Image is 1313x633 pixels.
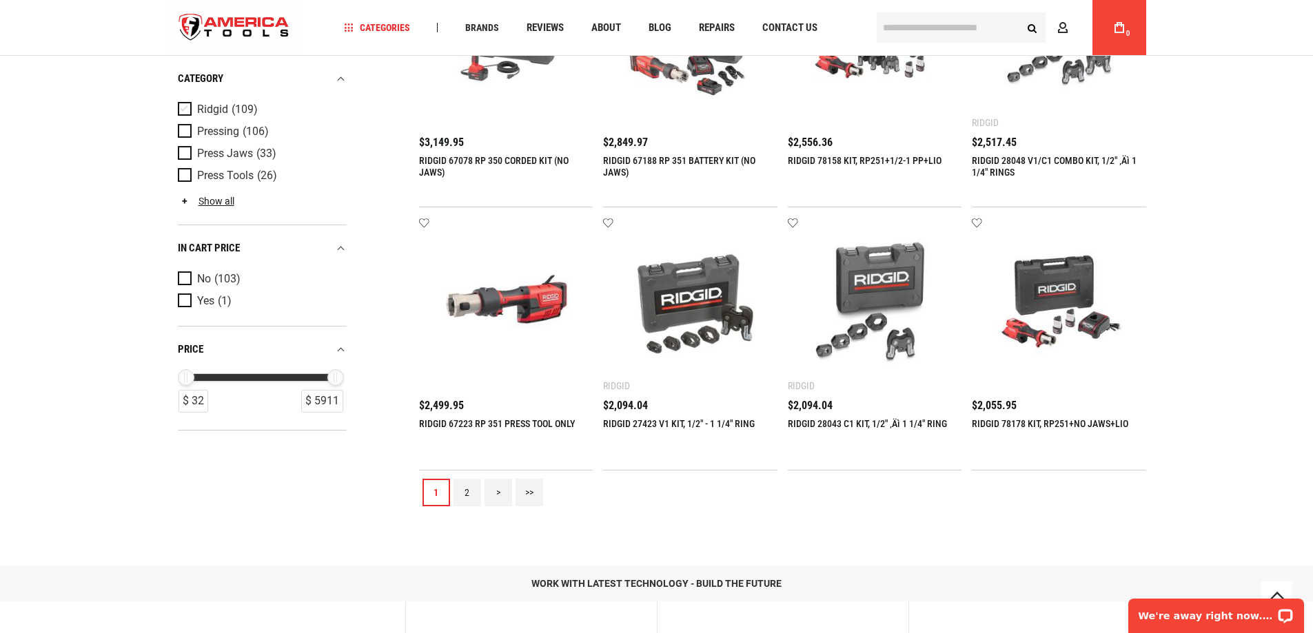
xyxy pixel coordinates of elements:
span: No [197,273,211,285]
a: >> [516,479,543,506]
a: Yes (1) [178,293,343,309]
img: RIDGID 27423 V1 KIT, 1/2 [617,231,764,378]
span: $2,556.36 [788,137,833,148]
a: RIDGID 67223 RP 351 PRESS TOOL ONLY [419,418,575,429]
span: $2,094.04 [603,400,648,411]
img: RIDGID 67223 RP 351 PRESS TOOL ONLY [433,231,580,378]
span: (103) [214,273,241,285]
a: RIDGID 78178 KIT, RP251+NO JAWS+LIO [972,418,1128,429]
a: Ridgid (109) [178,102,343,117]
span: Pressing [197,125,239,138]
span: $2,849.97 [603,137,648,148]
a: 1 [423,479,450,506]
a: RIDGID 78158 KIT, RP251+1/2-1 PP+LIO [788,155,942,166]
a: RIDGID 27423 V1 KIT, 1/2" - 1 1/4" RING [603,418,755,429]
img: America Tools [167,2,301,54]
a: Show all [178,196,234,207]
a: Press Tools (26) [178,168,343,183]
span: Press Jaws [197,147,253,160]
div: Ridgid [972,117,999,128]
a: Categories [338,19,416,37]
div: Product Filters [178,55,347,430]
a: Reviews [520,19,570,37]
span: $2,517.45 [972,137,1017,148]
a: RIDGID 67188 RP 351 BATTERY KIT (NO JAWS) [603,155,755,178]
a: Contact Us [756,19,824,37]
span: Brands [465,23,499,32]
span: Press Tools [197,169,254,182]
span: Blog [649,23,671,33]
span: Yes [197,295,214,307]
div: $ 5911 [301,390,343,413]
span: About [591,23,621,33]
a: > [485,479,512,506]
span: $2,094.04 [788,400,833,411]
a: Repairs [693,19,741,37]
span: Contact Us [762,23,817,33]
img: RIDGID 78178 KIT, RP251+NO JAWS+LIO [986,231,1132,378]
a: Pressing (106) [178,124,343,139]
a: store logo [167,2,301,54]
span: $2,055.95 [972,400,1017,411]
span: 0 [1126,30,1130,37]
span: $2,499.95 [419,400,464,411]
a: No (103) [178,271,343,287]
span: Repairs [699,23,735,33]
span: (26) [257,170,277,182]
span: (109) [232,104,258,116]
span: Categories [344,23,410,32]
a: Brands [459,19,505,37]
span: Ridgid [197,103,228,116]
span: $3,149.95 [419,137,464,148]
span: Reviews [527,23,564,33]
div: Ridgid [603,380,630,391]
div: category [178,70,347,88]
span: (106) [243,126,269,138]
iframe: LiveChat chat widget [1119,590,1313,633]
a: RIDGID 67078 RP 350 CORDED KIT (NO JAWS) [419,155,569,178]
a: 2 [454,479,481,506]
a: Press Jaws (33) [178,146,343,161]
span: (33) [256,148,276,160]
img: RIDGID 28043 C1 KIT, 1/2 [802,231,948,378]
div: price [178,340,347,359]
button: Search [1019,14,1046,41]
span: (1) [218,295,232,307]
div: In cart price [178,239,347,258]
a: About [585,19,627,37]
a: RIDGID 28048 V1/C1 COMBO KIT, 1/2" ‚Äì 1 1/4" RINGS [972,155,1137,178]
a: RIDGID 28043 C1 KIT, 1/2" ‚Äì 1 1/4" RING [788,418,947,429]
div: Ridgid [788,380,815,391]
a: Blog [642,19,678,37]
div: $ 32 [179,390,208,413]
